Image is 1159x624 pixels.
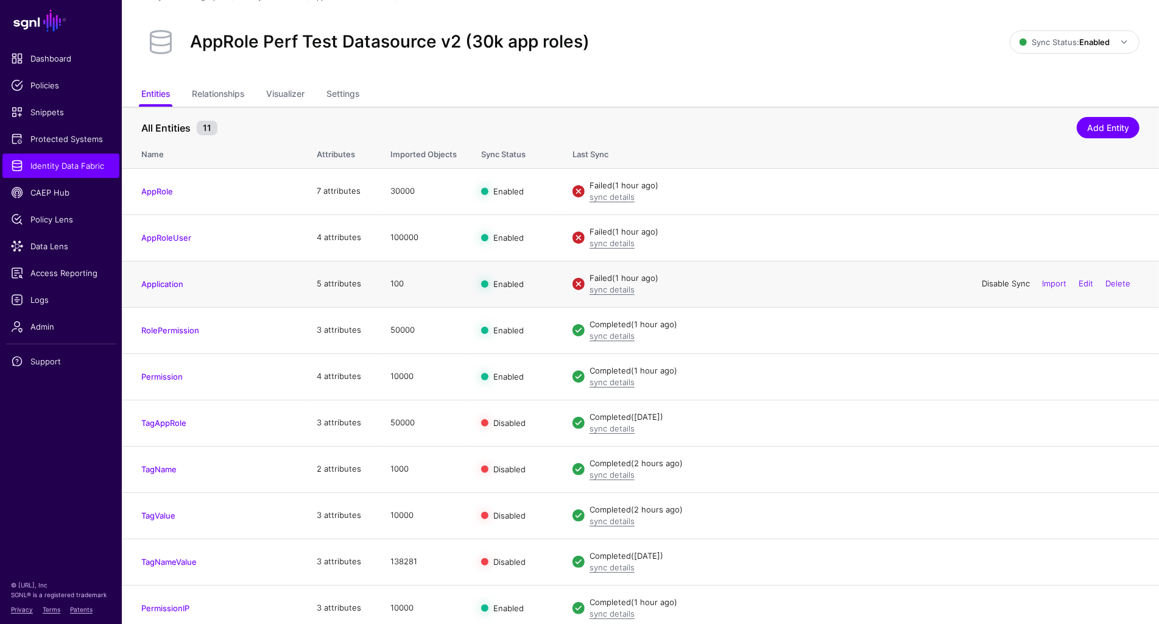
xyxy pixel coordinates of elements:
[1077,117,1140,138] a: Add Entity
[305,307,378,353] td: 3 attributes
[11,606,33,613] a: Privacy
[378,400,469,446] td: 50000
[378,214,469,261] td: 100000
[11,240,111,252] span: Data Lens
[982,278,1030,288] a: Disable Sync
[190,32,590,52] h2: AppRole Perf Test Datasource v2 (30k app roles)
[266,83,305,107] a: Visualizer
[11,355,111,367] span: Support
[141,557,197,567] a: TagNameValue
[305,353,378,400] td: 4 attributes
[305,446,378,492] td: 2 attributes
[305,136,378,168] th: Attributes
[197,121,217,135] small: 11
[590,424,635,433] a: sync details
[43,606,60,613] a: Terms
[2,314,119,339] a: Admin
[493,511,526,520] span: Disabled
[2,100,119,124] a: Snippets
[11,580,111,590] p: © [URL], Inc
[2,154,119,178] a: Identity Data Fabric
[590,516,635,526] a: sync details
[378,539,469,585] td: 138281
[590,597,1140,609] div: Completed (1 hour ago)
[305,400,378,446] td: 3 attributes
[378,492,469,539] td: 10000
[378,353,469,400] td: 10000
[2,261,119,285] a: Access Reporting
[493,186,524,196] span: Enabled
[2,73,119,97] a: Policies
[493,279,524,289] span: Enabled
[590,377,635,387] a: sync details
[138,121,194,135] span: All Entities
[122,136,305,168] th: Name
[590,272,1140,285] div: Failed (1 hour ago)
[590,192,635,202] a: sync details
[1079,37,1110,47] strong: Enabled
[141,279,183,289] a: Application
[590,238,635,248] a: sync details
[141,603,189,613] a: PermissionIP
[11,267,111,279] span: Access Reporting
[11,186,111,199] span: CAEP Hub
[590,609,635,619] a: sync details
[305,214,378,261] td: 4 attributes
[1079,278,1093,288] a: Edit
[378,261,469,307] td: 100
[141,511,175,520] a: TagValue
[11,321,111,333] span: Admin
[590,226,1140,238] div: Failed (1 hour ago)
[2,180,119,205] a: CAEP Hub
[493,557,526,567] span: Disabled
[11,160,111,172] span: Identity Data Fabric
[493,464,526,474] span: Disabled
[1105,278,1130,288] a: Delete
[70,606,93,613] a: Patents
[590,331,635,341] a: sync details
[1020,37,1110,47] span: Sync Status:
[590,411,1140,424] div: Completed ([DATE])
[7,7,114,34] a: SGNL
[590,470,635,480] a: sync details
[378,168,469,214] td: 30000
[1042,278,1066,288] a: Import
[141,418,186,428] a: TagAppRole
[305,539,378,585] td: 3 attributes
[141,233,191,243] a: AppRoleUser
[590,550,1140,562] div: Completed ([DATE])
[11,590,111,600] p: SGNL® is a registered trademark
[493,418,526,428] span: Disabled
[305,492,378,539] td: 3 attributes
[493,372,524,381] span: Enabled
[305,168,378,214] td: 7 attributes
[590,365,1140,377] div: Completed (1 hour ago)
[192,83,244,107] a: Relationships
[2,127,119,151] a: Protected Systems
[560,136,1159,168] th: Last Sync
[378,136,469,168] th: Imported Objects
[493,325,524,335] span: Enabled
[141,325,199,335] a: RolePermission
[141,83,170,107] a: Entities
[11,106,111,118] span: Snippets
[590,319,1140,331] div: Completed (1 hour ago)
[493,233,524,243] span: Enabled
[590,285,635,294] a: sync details
[141,186,173,196] a: AppRole
[11,52,111,65] span: Dashboard
[141,464,177,474] a: TagName
[590,180,1140,192] div: Failed (1 hour ago)
[141,372,183,381] a: Permission
[590,458,1140,470] div: Completed (2 hours ago)
[493,603,524,613] span: Enabled
[11,79,111,91] span: Policies
[305,261,378,307] td: 5 attributes
[590,562,635,572] a: sync details
[2,234,119,258] a: Data Lens
[2,207,119,232] a: Policy Lens
[590,504,1140,516] div: Completed (2 hours ago)
[11,294,111,306] span: Logs
[469,136,560,168] th: Sync Status
[326,83,359,107] a: Settings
